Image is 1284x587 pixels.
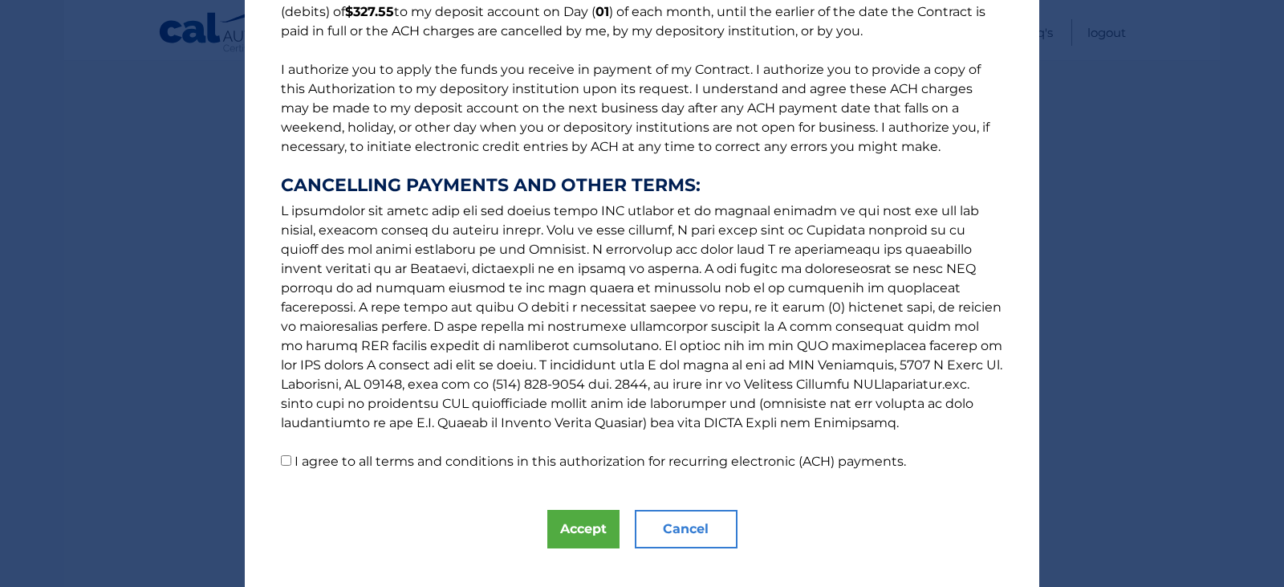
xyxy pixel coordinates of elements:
[295,454,906,469] label: I agree to all terms and conditions in this authorization for recurring electronic (ACH) payments.
[547,510,620,548] button: Accept
[345,4,394,19] b: $327.55
[595,4,609,19] b: 01
[635,510,737,548] button: Cancel
[281,176,1003,195] strong: CANCELLING PAYMENTS AND OTHER TERMS:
